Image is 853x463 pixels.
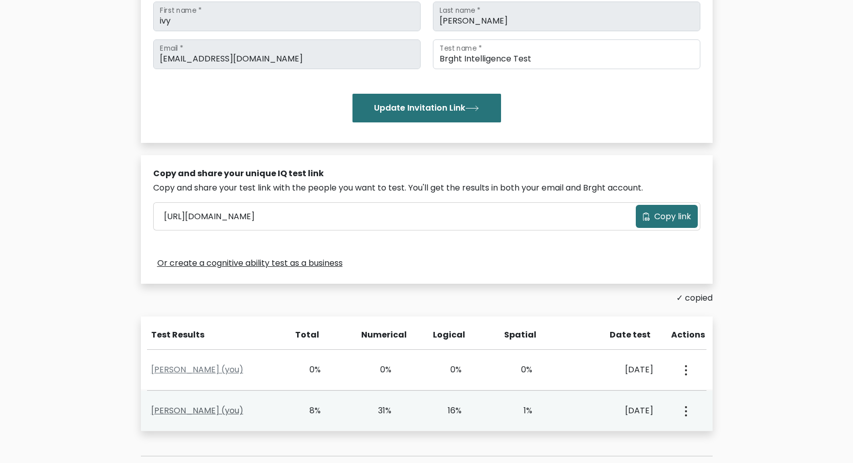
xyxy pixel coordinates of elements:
div: Copy and share your test link with the people you want to test. You'll get the results in both yo... [153,182,700,194]
input: First name [153,2,421,31]
input: Email [153,39,421,69]
span: Copy link [654,211,691,223]
div: 0% [503,364,532,376]
div: [DATE] [574,364,653,376]
div: Logical [433,329,463,341]
div: 0% [433,364,462,376]
div: ✓ copied [141,292,713,304]
button: Copy link [636,205,698,228]
div: 31% [362,405,391,417]
div: Actions [671,329,706,341]
div: 0% [292,364,321,376]
input: Last name [433,2,700,31]
div: Test Results [151,329,278,341]
div: 8% [292,405,321,417]
a: Or create a cognitive ability test as a business [157,257,343,269]
a: [PERSON_NAME] (you) [151,364,243,375]
div: 0% [362,364,391,376]
div: 16% [433,405,462,417]
div: Copy and share your unique IQ test link [153,167,700,180]
button: Update Invitation Link [352,94,501,122]
div: [DATE] [574,405,653,417]
div: Total [290,329,320,341]
a: [PERSON_NAME] (you) [151,405,243,416]
div: Numerical [361,329,391,341]
input: Test name [433,39,700,69]
div: Spatial [504,329,534,341]
div: 1% [503,405,532,417]
div: Date test [576,329,659,341]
